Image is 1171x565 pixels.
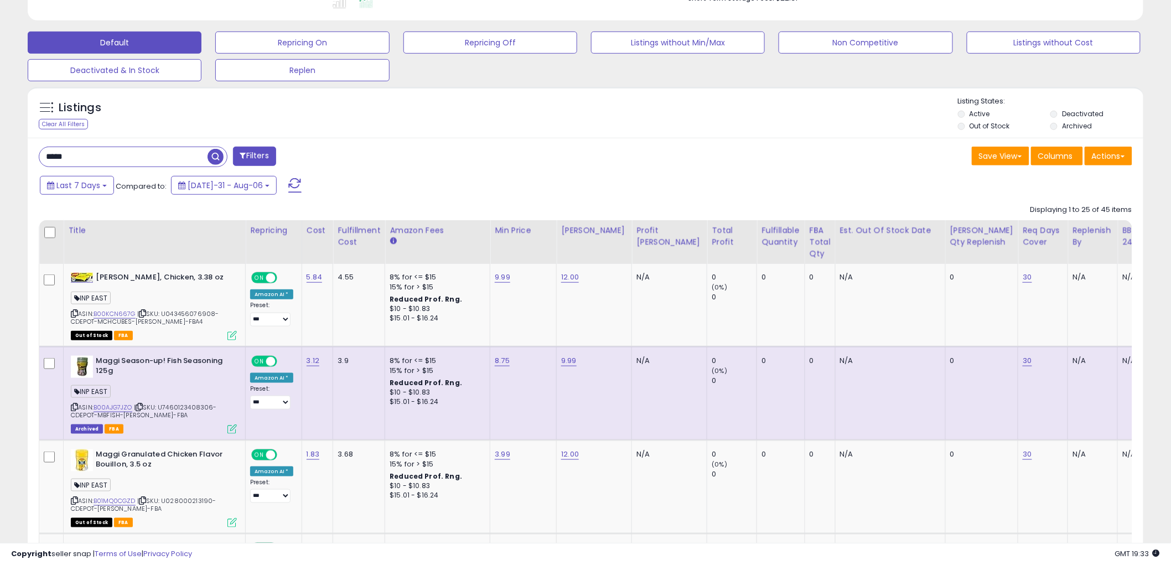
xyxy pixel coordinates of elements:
[712,449,757,459] div: 0
[28,59,201,81] button: Deactivated & In Stock
[636,225,702,248] div: Profit [PERSON_NAME]
[94,309,136,319] a: B00KCN667G
[390,397,481,407] div: $15.01 - $16.24
[143,548,192,559] a: Privacy Policy
[1023,272,1032,283] a: 30
[761,272,796,282] div: 0
[840,449,937,459] p: N/A
[840,356,937,366] p: N/A
[840,272,937,282] p: N/A
[950,449,1010,459] div: 0
[188,180,263,191] span: [DATE]-31 - Aug-06
[1122,449,1159,459] div: N/A
[71,292,111,304] span: INP EAST
[250,373,293,383] div: Amazon AI *
[712,469,757,479] div: 0
[307,355,320,366] a: 3.12
[276,356,293,366] span: OFF
[215,32,389,54] button: Repricing On
[40,176,114,195] button: Last 7 Days
[1122,225,1163,248] div: BB Share 24h.
[495,355,510,366] a: 8.75
[94,403,132,412] a: B00AJG7JZO
[96,449,230,473] b: Maggi Granulated Chicken Flavor Bouillon, 3.5 oz
[338,225,380,248] div: Fulfillment Cost
[39,119,88,129] div: Clear All Filters
[495,272,510,283] a: 9.99
[96,272,230,286] b: [PERSON_NAME], Chicken, 3.38 oz
[250,479,293,504] div: Preset:
[116,181,167,191] span: Compared to:
[970,109,990,118] label: Active
[972,147,1029,165] button: Save View
[970,121,1010,131] label: Out of Stock
[114,518,133,527] span: FBA
[250,385,293,410] div: Preset:
[950,356,1010,366] div: 0
[1023,355,1032,366] a: 30
[252,450,266,459] span: ON
[712,283,727,292] small: (0%)
[636,272,698,282] div: N/A
[390,225,485,236] div: Amazon Fees
[95,548,142,559] a: Terms of Use
[1115,548,1160,559] span: 2025-08-14 19:33 GMT
[1023,449,1032,460] a: 30
[1062,121,1092,131] label: Archived
[338,356,376,366] div: 3.9
[390,314,481,323] div: $15.01 - $16.24
[233,147,276,166] button: Filters
[390,491,481,500] div: $15.01 - $16.24
[958,96,1143,107] p: Listing States:
[11,549,192,559] div: seller snap | |
[56,180,100,191] span: Last 7 Days
[390,272,481,282] div: 8% for <= $15
[495,225,552,236] div: Min Price
[712,366,727,375] small: (0%)
[1062,109,1103,118] label: Deactivated
[59,100,101,116] h5: Listings
[561,355,577,366] a: 9.99
[307,449,320,460] a: 1.83
[307,272,323,283] a: 5.84
[390,236,396,246] small: Amazon Fees.
[1072,272,1109,282] div: N/A
[250,289,293,299] div: Amazon AI *
[712,225,752,248] div: Total Profit
[252,273,266,283] span: ON
[71,331,112,340] span: All listings that are currently out of stock and unavailable for purchase on Amazon
[71,272,237,339] div: ASIN:
[636,356,698,366] div: N/A
[810,225,831,260] div: FBA Total Qty
[403,32,577,54] button: Repricing Off
[1072,356,1109,366] div: N/A
[1072,225,1113,248] div: Replenish By
[338,449,376,459] div: 3.68
[250,225,297,236] div: Repricing
[1072,449,1109,459] div: N/A
[390,304,481,314] div: $10 - $10.83
[307,225,329,236] div: Cost
[71,449,237,526] div: ASIN:
[71,385,111,398] span: INP EAST
[71,479,111,491] span: INP EAST
[761,356,796,366] div: 0
[495,449,510,460] a: 3.99
[252,356,266,366] span: ON
[1122,272,1159,282] div: N/A
[71,424,103,434] span: Listings that have been deleted from Seller Central
[1085,147,1132,165] button: Actions
[390,449,481,459] div: 8% for <= $15
[71,518,112,527] span: All listings that are currently out of stock and unavailable for purchase on Amazon
[276,273,293,283] span: OFF
[171,176,277,195] button: [DATE]-31 - Aug-06
[390,471,462,481] b: Reduced Prof. Rng.
[71,403,217,419] span: | SKU: U7460123408306-CDEPOT-MBFISH-[PERSON_NAME]-FBA
[390,481,481,491] div: $10 - $10.83
[338,272,376,282] div: 4.55
[1023,225,1063,248] div: Req Days Cover
[636,449,698,459] div: N/A
[28,32,201,54] button: Default
[68,225,241,236] div: Title
[71,309,219,326] span: | SKU: U043456076908-CDEPOT-MCHCUBES-[PERSON_NAME]-FBA4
